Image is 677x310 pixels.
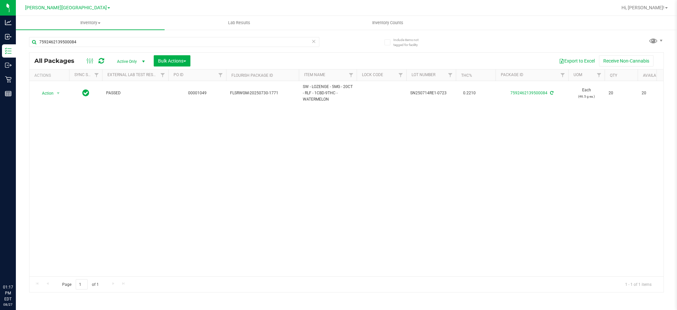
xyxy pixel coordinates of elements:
[54,89,62,98] span: select
[5,48,12,54] inline-svg: Inventory
[410,90,452,96] span: SN250714RE1-0723
[57,279,104,289] span: Page of 1
[572,87,601,100] span: Each
[549,91,553,95] span: Sync from Compliance System
[16,20,165,26] span: Inventory
[230,90,295,96] span: FLSRWGM-20250730-1771
[609,90,634,96] span: 20
[16,16,165,30] a: Inventory
[313,16,462,30] a: Inventory Counts
[460,88,479,98] span: 0.2210
[599,55,654,66] button: Receive Non-Cannabis
[91,69,102,81] a: Filter
[3,302,13,307] p: 08/27
[555,55,599,66] button: Export to Excel
[25,5,107,11] span: [PERSON_NAME][GEOGRAPHIC_DATA]
[621,5,664,10] span: Hi, [PERSON_NAME]!
[82,88,89,98] span: In Sync
[231,73,273,78] a: Flourish Package ID
[643,73,663,78] a: Available
[510,91,547,95] a: 7592462139500084
[106,90,164,96] span: PASSED
[412,72,435,77] a: Lot Number
[5,62,12,68] inline-svg: Outbound
[5,33,12,40] inline-svg: Inbound
[74,72,100,77] a: Sync Status
[165,16,313,30] a: Lab Results
[445,69,456,81] a: Filter
[107,72,159,77] a: External Lab Test Result
[574,72,582,77] a: UOM
[395,69,406,81] a: Filter
[36,89,54,98] span: Action
[5,90,12,97] inline-svg: Reports
[362,72,383,77] a: Lock Code
[3,284,13,302] p: 01:17 PM EDT
[594,69,605,81] a: Filter
[174,72,183,77] a: PO ID
[304,72,325,77] a: Item Name
[393,37,426,47] span: Include items not tagged for facility
[557,69,568,81] a: Filter
[572,93,601,100] p: (46.5 g ea.)
[34,73,66,78] div: Actions
[157,69,168,81] a: Filter
[5,76,12,83] inline-svg: Retail
[363,20,412,26] span: Inventory Counts
[188,91,207,95] a: 00001049
[610,73,617,78] a: Qty
[34,57,81,65] span: All Packages
[29,37,319,47] input: Search Package ID, Item Name, SKU, Lot or Part Number...
[303,84,353,103] span: SW - LOZENGE - 5MG - 20CT - RLF - 1CBD-9THC - WATERMELON
[346,69,357,81] a: Filter
[620,279,657,289] span: 1 - 1 of 1 items
[501,72,523,77] a: Package ID
[5,19,12,26] inline-svg: Analytics
[311,37,316,46] span: Clear
[219,20,259,26] span: Lab Results
[158,58,186,64] span: Bulk Actions
[76,279,88,289] input: 1
[7,257,26,277] iframe: Resource center
[215,69,226,81] a: Filter
[154,55,190,66] button: Bulk Actions
[642,90,667,96] span: 20
[461,73,472,78] a: THC%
